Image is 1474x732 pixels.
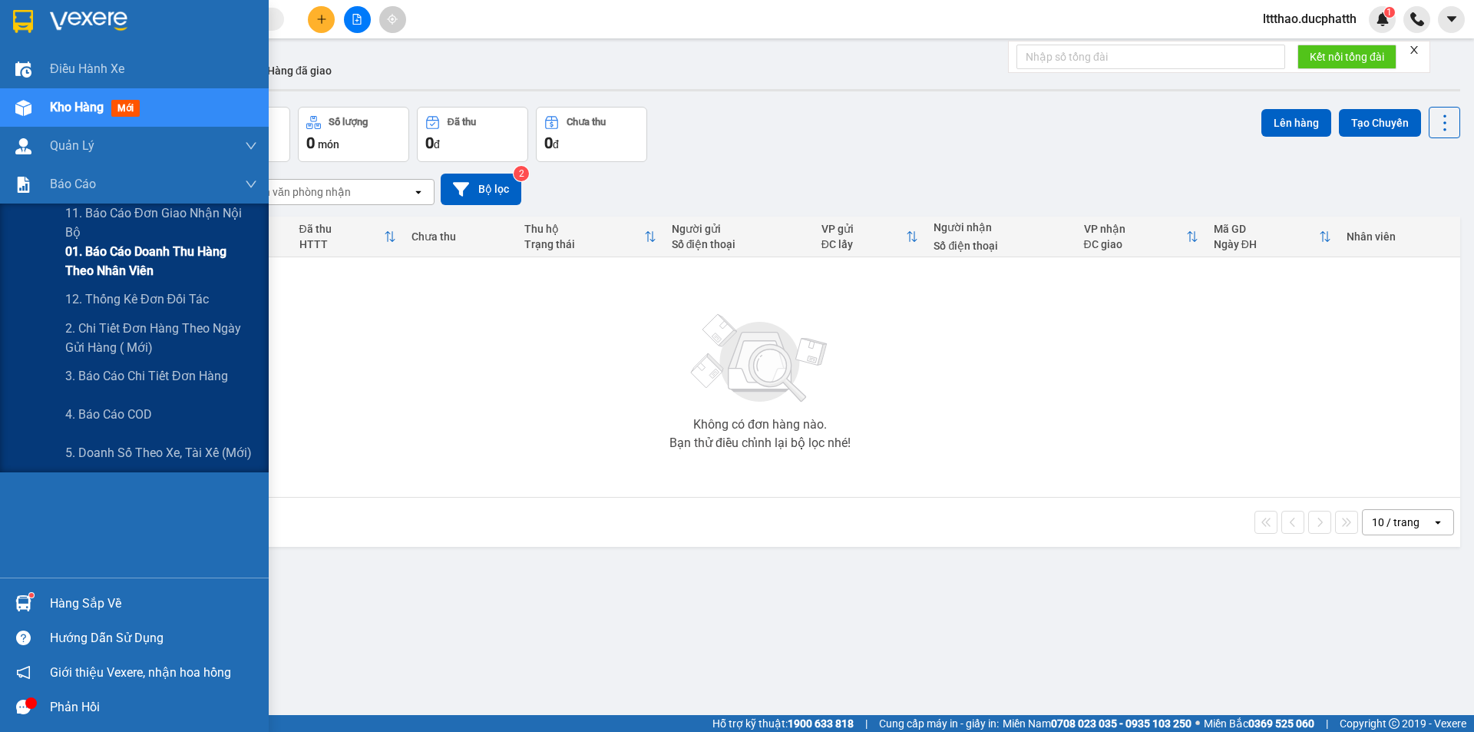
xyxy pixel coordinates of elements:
[1003,715,1191,732] span: Miền Nam
[1195,720,1200,727] span: ⚪️
[29,593,34,598] sup: 1
[1297,45,1396,69] button: Kết nối tổng đài
[536,107,647,162] button: Chưa thu0đ
[65,366,228,386] span: 3. Báo cáo chi tiết đơn hàng
[15,177,31,193] img: solution-icon
[65,242,257,280] span: 01. Báo cáo doanh thu hàng theo nhân viên
[1214,238,1319,250] div: Ngày ĐH
[245,178,257,190] span: down
[417,107,528,162] button: Đã thu0đ
[1076,217,1206,257] th: Toggle SortBy
[65,290,209,309] span: 12. Thống kê đơn đối tác
[245,184,351,200] div: Chọn văn phòng nhận
[50,100,104,114] span: Kho hàng
[352,14,362,25] span: file-add
[306,134,315,152] span: 0
[255,52,344,89] button: Hàng đã giao
[316,14,327,25] span: plus
[567,117,606,128] div: Chưa thu
[65,405,152,424] span: 4. Báo cáo COD
[15,61,31,78] img: warehouse-icon
[683,305,837,412] img: svg+xml;base64,PHN2ZyBjbGFzcz0ibGlzdC1wbHVnX19zdmciIHhtbG5zPSJodHRwOi8vd3d3LnczLm9yZy8yMDAwL3N2Zy...
[245,140,257,152] span: down
[712,715,854,732] span: Hỗ trợ kỹ thuật:
[16,631,31,645] span: question-circle
[50,592,257,615] div: Hàng sắp về
[308,6,335,33] button: plus
[379,6,406,33] button: aim
[15,100,31,116] img: warehouse-icon
[1389,718,1400,729] span: copyright
[1432,516,1444,528] svg: open
[1084,223,1186,235] div: VP nhận
[1409,45,1419,55] span: close
[1261,109,1331,137] button: Lên hàng
[65,204,257,242] span: 11. Báo cáo đơn giao nhận nội bộ
[1372,515,1419,530] div: 10 / trang
[298,107,409,162] button: Số lượng0món
[441,174,521,205] button: Bộ lọc
[344,6,371,33] button: file-add
[329,117,368,128] div: Số lượng
[1310,48,1384,65] span: Kết nối tổng đài
[1248,717,1314,730] strong: 0369 525 060
[1326,715,1328,732] span: |
[318,138,339,151] span: món
[879,715,999,732] span: Cung cấp máy in - giấy in:
[299,238,385,250] div: HTTT
[1016,45,1285,69] input: Nhập số tổng đài
[821,238,907,250] div: ĐC lấy
[517,217,664,257] th: Toggle SortBy
[50,696,257,719] div: Phản hồi
[448,117,476,128] div: Đã thu
[50,136,94,155] span: Quản Lý
[1204,715,1314,732] span: Miền Bắc
[1347,230,1453,243] div: Nhân viên
[1386,7,1392,18] span: 1
[387,14,398,25] span: aim
[524,223,644,235] div: Thu hộ
[412,186,425,198] svg: open
[50,174,96,194] span: Báo cáo
[553,138,559,151] span: đ
[1376,12,1390,26] img: icon-new-feature
[934,221,1068,234] div: Người nhận
[821,223,907,235] div: VP gửi
[1339,109,1421,137] button: Tạo Chuyến
[1445,12,1459,26] span: caret-down
[814,217,927,257] th: Toggle SortBy
[111,100,140,117] span: mới
[1206,217,1339,257] th: Toggle SortBy
[669,437,851,449] div: Bạn thử điều chỉnh lại bộ lọc nhé!
[16,665,31,680] span: notification
[544,134,553,152] span: 0
[788,717,854,730] strong: 1900 633 818
[434,138,440,151] span: đ
[672,238,806,250] div: Số điện thoại
[15,138,31,154] img: warehouse-icon
[672,223,806,235] div: Người gửi
[65,443,252,462] span: 5. Doanh số theo xe, tài xế (mới)
[1214,223,1319,235] div: Mã GD
[514,166,529,181] sup: 2
[50,627,257,650] div: Hướng dẫn sử dụng
[693,419,827,431] div: Không có đơn hàng nào.
[425,134,434,152] span: 0
[934,240,1068,252] div: Số điện thoại
[1084,238,1186,250] div: ĐC giao
[1384,7,1395,18] sup: 1
[13,10,33,33] img: logo-vxr
[865,715,868,732] span: |
[1051,717,1191,730] strong: 0708 023 035 - 0935 103 250
[65,319,257,357] span: 2. Chi tiết đơn hàng theo ngày gửi hàng ( mới)
[1438,6,1465,33] button: caret-down
[16,700,31,714] span: message
[1251,9,1369,28] span: lttthao.ducphatth
[411,230,509,243] div: Chưa thu
[292,217,405,257] th: Toggle SortBy
[299,223,385,235] div: Đã thu
[524,238,644,250] div: Trạng thái
[50,663,231,682] span: Giới thiệu Vexere, nhận hoa hồng
[1410,12,1424,26] img: phone-icon
[50,59,124,78] span: Điều hành xe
